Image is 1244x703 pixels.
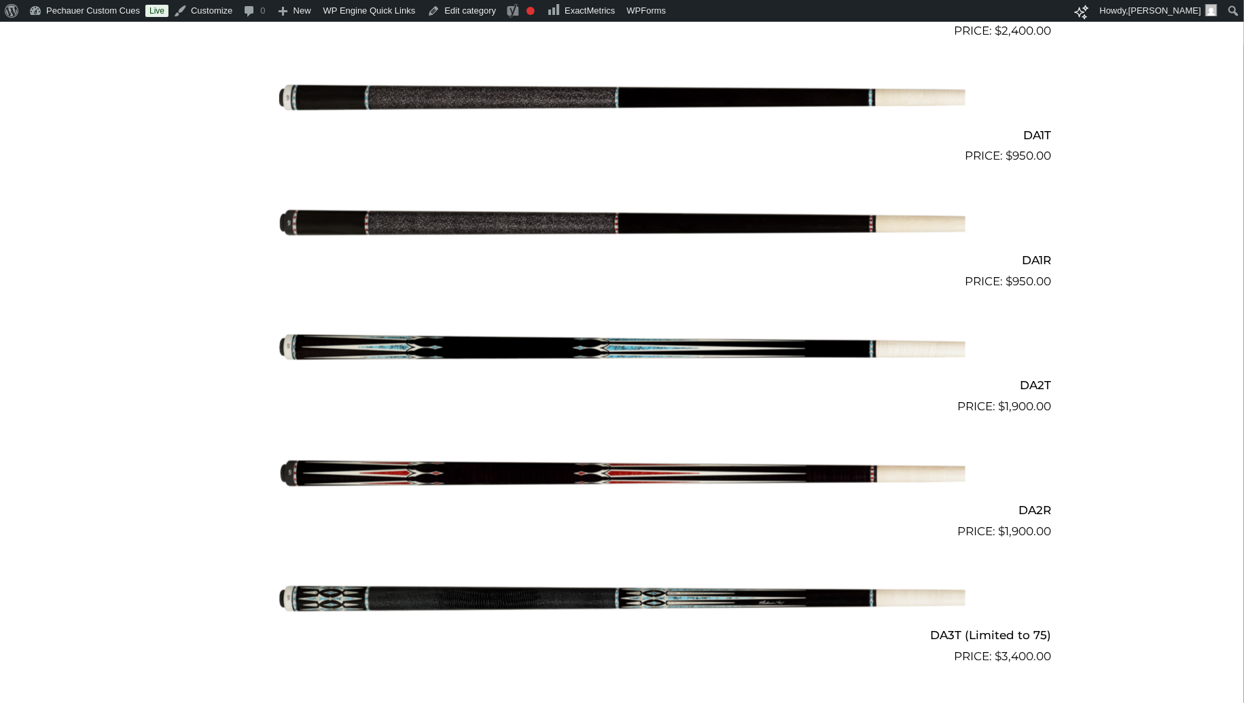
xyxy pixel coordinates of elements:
bdi: 2,400.00 [995,24,1052,37]
img: DA3T (Limited to 75) [279,547,965,661]
bdi: 1,900.00 [999,525,1052,539]
bdi: 950.00 [1006,274,1052,288]
a: DA1T $950.00 [193,46,1052,165]
span: $ [1006,274,1013,288]
h2: DA3T (Limited to 75) [193,624,1052,649]
span: $ [995,650,1002,664]
img: DA1R [279,170,965,285]
img: DA1T [279,46,965,160]
img: DA2T [279,296,965,410]
img: DA2R [279,421,965,535]
h2: DA1T [193,122,1052,147]
a: DA2R $1,900.00 [193,421,1052,541]
bdi: 3,400.00 [995,650,1052,664]
span: $ [999,525,1006,539]
span: [PERSON_NAME] [1129,5,1201,16]
bdi: 1,900.00 [999,399,1052,413]
span: $ [995,24,1002,37]
h2: DA1R [193,247,1052,272]
h2: DA2T [193,373,1052,398]
div: Focus keyphrase not set [527,7,535,15]
span: ExactMetrics [565,5,615,16]
span: $ [999,399,1006,413]
a: Live [145,5,168,17]
span: $ [1006,149,1013,162]
a: DA2T $1,900.00 [193,296,1052,416]
bdi: 950.00 [1006,149,1052,162]
a: DA1R $950.00 [193,170,1052,290]
h2: DA2R [193,498,1052,523]
a: DA3T (Limited to 75) $3,400.00 [193,547,1052,666]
